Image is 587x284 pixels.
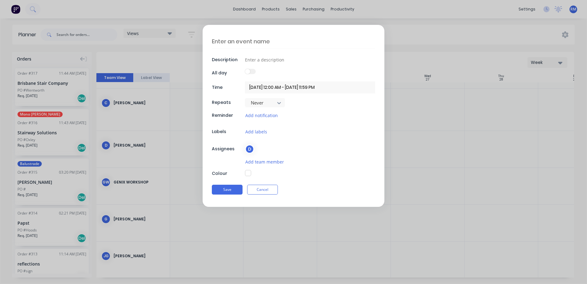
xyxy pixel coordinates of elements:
div: Description [212,57,243,63]
div: Reminder [212,112,243,119]
div: Repeats [212,99,243,106]
button: Add notification [245,112,278,119]
div: Time [212,84,243,91]
div: All day [212,70,243,76]
div: Labels [212,128,243,135]
button: Add team member [245,158,284,165]
button: Cancel [247,185,278,195]
input: Enter a description [245,55,375,64]
div: Assignees [212,146,243,152]
button: Add labels [245,128,267,135]
div: Colour [212,170,243,177]
button: Save [212,185,243,195]
div: D [245,144,254,154]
